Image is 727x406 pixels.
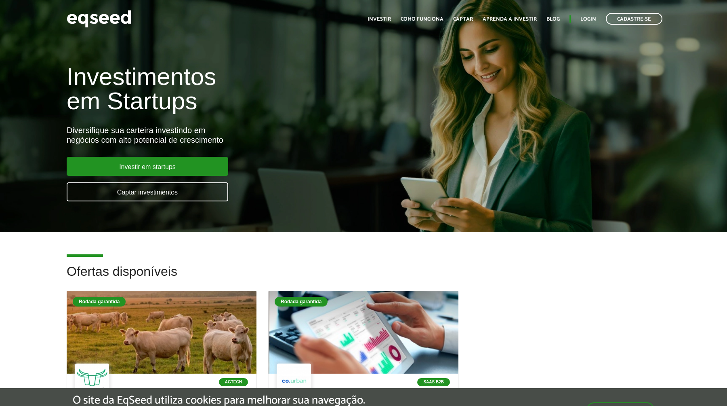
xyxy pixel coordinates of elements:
[73,297,126,307] div: Rodada garantida
[67,264,660,291] h2: Ofertas disponíveis
[417,378,450,386] p: SaaS B2B
[580,17,596,22] a: Login
[546,17,560,22] a: Blog
[453,17,473,22] a: Captar
[67,125,418,145] div: Diversifique sua carteira investindo em negócios com alto potencial de crescimento
[67,65,418,113] h1: Investimentos em Startups
[401,17,443,22] a: Como funciona
[368,17,391,22] a: Investir
[67,157,228,176] a: Investir em startups
[483,17,537,22] a: Aprenda a investir
[275,297,328,307] div: Rodada garantida
[67,8,131,30] img: EqSeed
[606,13,662,25] a: Cadastre-se
[67,182,228,201] a: Captar investimentos
[219,378,248,386] p: Agtech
